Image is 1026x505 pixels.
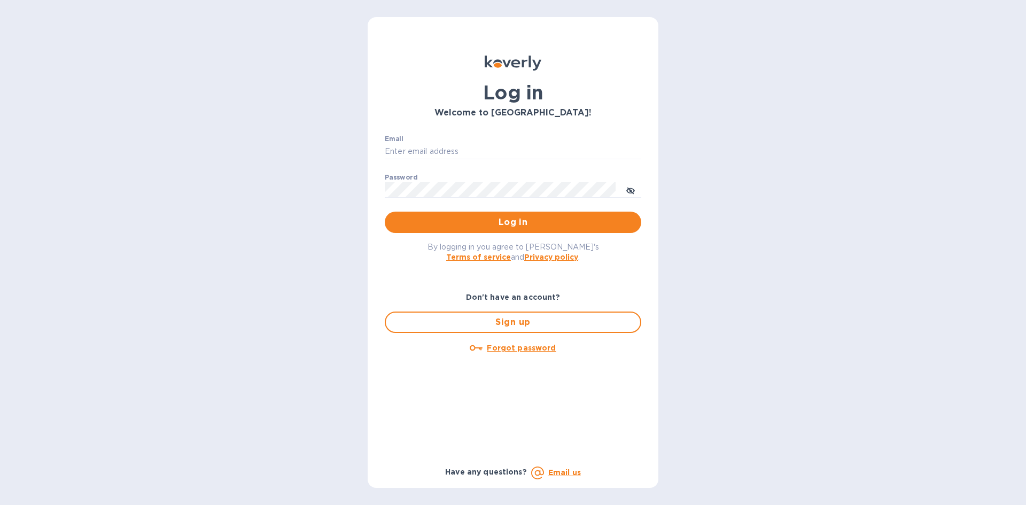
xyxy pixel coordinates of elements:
[524,253,578,261] a: Privacy policy
[485,56,541,71] img: Koverly
[385,144,641,160] input: Enter email address
[466,293,561,301] b: Don't have an account?
[394,316,632,329] span: Sign up
[385,81,641,104] h1: Log in
[620,179,641,200] button: toggle password visibility
[445,468,527,476] b: Have any questions?
[393,216,633,229] span: Log in
[487,344,556,352] u: Forgot password
[385,136,403,142] label: Email
[385,212,641,233] button: Log in
[428,243,599,261] span: By logging in you agree to [PERSON_NAME]'s and .
[385,174,417,181] label: Password
[385,312,641,333] button: Sign up
[446,253,511,261] a: Terms of service
[548,468,581,477] a: Email us
[385,108,641,118] h3: Welcome to [GEOGRAPHIC_DATA]!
